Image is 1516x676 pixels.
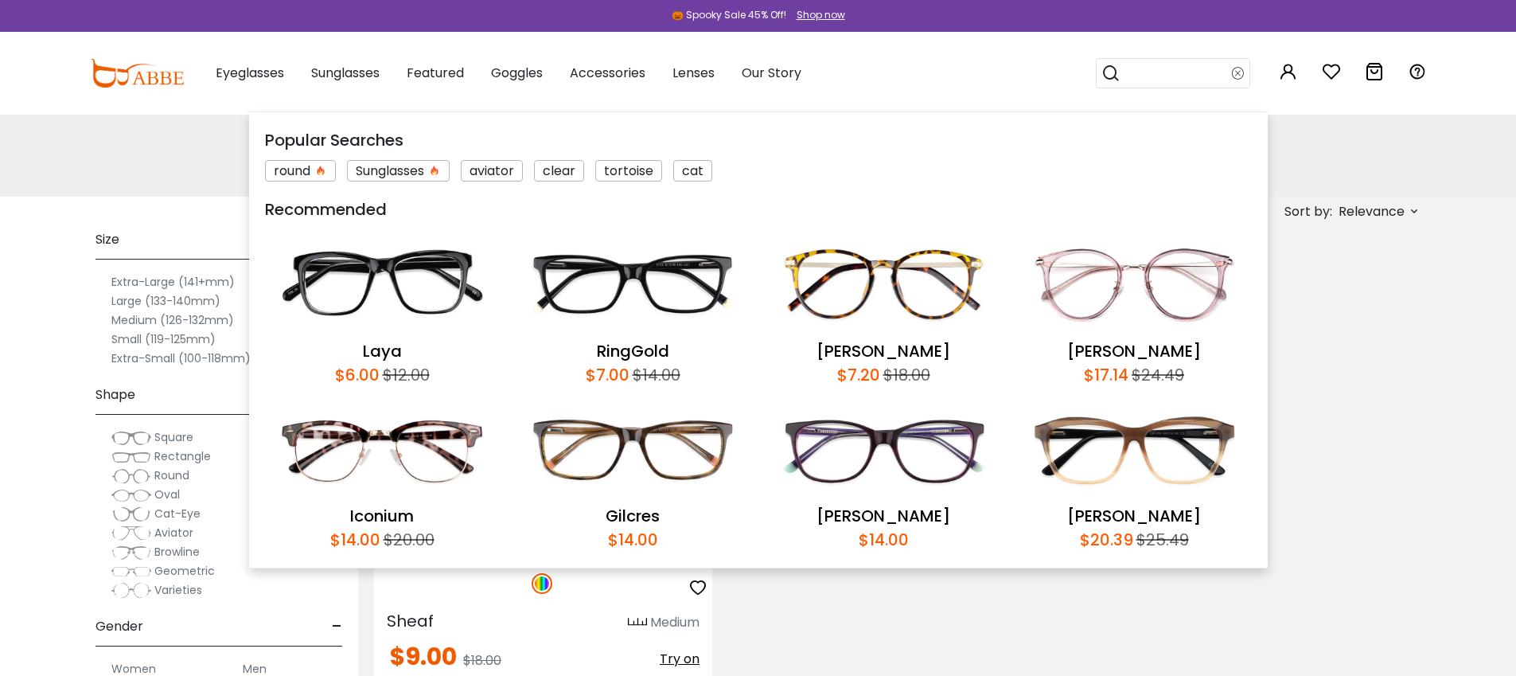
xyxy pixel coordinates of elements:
div: Popular Searches [265,128,1252,152]
div: round [265,160,336,182]
label: Large (133-140mm) [111,291,220,311]
button: Try on [660,645,700,674]
a: Iconium [350,505,414,527]
span: Lenses [672,64,715,82]
span: Our Story [742,64,801,82]
span: Oval [154,486,180,502]
img: Cat-Eye.png [111,506,151,522]
div: $14.00 [608,528,658,552]
img: Multicolor [532,573,552,594]
span: Gender [95,608,143,646]
span: Size [95,221,119,259]
img: abbeglasses.com [90,59,184,88]
div: $25.49 [1133,528,1189,552]
div: cat [673,160,712,182]
label: Extra-Small (100-118mm) [111,349,251,368]
div: Medium [650,613,700,632]
img: Square.png [111,430,151,446]
span: Aviator [154,525,193,541]
span: $18.00 [463,651,501,670]
img: size ruler [628,617,647,629]
a: RingGold [597,340,669,362]
div: Recommended [265,197,1252,221]
div: $7.00 [586,363,629,387]
div: $18.00 [880,363,930,387]
img: Browline.png [111,545,151,561]
span: Try on [660,650,700,668]
label: Medium (126-132mm) [111,311,234,330]
div: $14.00 [859,528,909,552]
div: $7.20 [837,363,880,387]
div: aviator [461,160,523,182]
label: Extra-Large (141+mm) [111,272,235,291]
span: - [332,608,342,646]
div: $20.00 [380,528,435,552]
div: $12.00 [380,363,430,387]
a: [PERSON_NAME] [1067,340,1201,362]
img: Oval.png [111,487,151,503]
img: Rectangle.png [111,449,151,465]
span: Varieties [154,582,202,598]
img: Laya [265,229,500,339]
a: Laya [363,340,402,362]
div: $6.00 [335,363,380,387]
span: Relevance [1339,197,1405,226]
a: Shop now [789,8,845,21]
a: [PERSON_NAME] [816,505,950,527]
span: Eyeglasses [216,64,284,82]
img: Gilcres [516,395,750,505]
img: Round.png [111,468,151,484]
div: $14.00 [629,363,680,387]
img: Aviator.png [111,526,151,541]
div: Shop now [797,8,845,22]
a: [PERSON_NAME] [1067,505,1201,527]
div: $14.00 [330,528,380,552]
span: $9.00 [390,639,457,674]
span: Sunglasses [311,64,380,82]
span: Sort by: [1284,202,1332,221]
span: Square [154,429,193,445]
img: Geometric.png [111,564,151,580]
div: Sunglasses [347,160,450,182]
img: Callie [766,229,1001,339]
span: Round [154,467,189,483]
img: Sonia [1017,395,1252,505]
div: $24.49 [1128,363,1184,387]
span: Accessories [570,64,645,82]
img: Iconium [265,395,500,505]
span: Rectangle [154,448,211,464]
a: Gilcres [606,505,660,527]
img: Varieties.png [111,582,151,599]
span: Featured [407,64,464,82]
div: clear [534,160,584,182]
img: Naomi [1017,229,1252,339]
div: $17.14 [1084,363,1128,387]
img: Hibbard [766,395,1001,505]
label: Small (119-125mm) [111,330,216,349]
span: Sheaf [387,610,434,632]
span: Browline [154,544,200,560]
img: RingGold [516,229,750,339]
span: Goggles [491,64,543,82]
div: $20.39 [1080,528,1133,552]
div: tortoise [595,160,662,182]
span: Cat-Eye [154,506,201,522]
a: [PERSON_NAME] [816,340,950,362]
div: 🎃 Spooky Sale 45% Off! [672,8,786,22]
span: Shape [95,376,135,414]
span: Geometric [154,563,215,579]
